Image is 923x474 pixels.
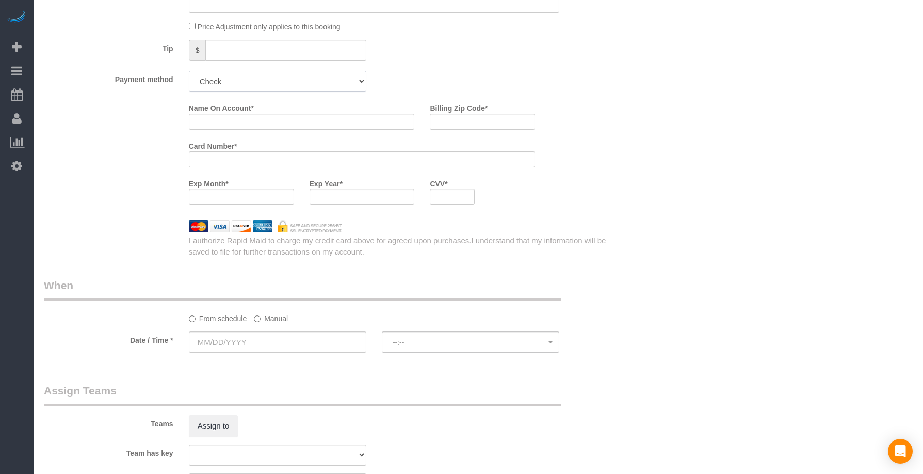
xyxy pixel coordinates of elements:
[181,235,616,257] div: I authorize Rapid Maid to charge my credit card above for agreed upon purchases.
[430,175,447,189] label: CVV
[198,23,341,31] span: Price Adjustment only applies to this booking
[36,415,181,429] label: Teams
[36,71,181,85] label: Payment method
[189,331,366,353] input: MM/DD/YYYY
[6,10,27,25] img: Automaid Logo
[254,310,288,324] label: Manual
[189,100,254,114] label: Name On Account
[189,175,229,189] label: Exp Month
[189,40,206,61] span: $
[393,338,548,346] span: --:--
[888,439,913,464] div: Open Intercom Messenger
[189,415,238,437] button: Assign to
[189,310,247,324] label: From schedule
[310,175,343,189] label: Exp Year
[44,383,561,406] legend: Assign Teams
[189,236,606,256] span: I understand that my information will be saved to file for further transactions on my account.
[430,100,488,114] label: Billing Zip Code
[44,278,561,301] legend: When
[36,331,181,345] label: Date / Time *
[36,445,181,459] label: Team has key
[36,40,181,54] label: Tip
[382,331,559,353] button: --:--
[254,315,261,322] input: Manual
[181,220,350,233] img: credit cards
[189,315,196,322] input: From schedule
[189,137,237,151] label: Card Number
